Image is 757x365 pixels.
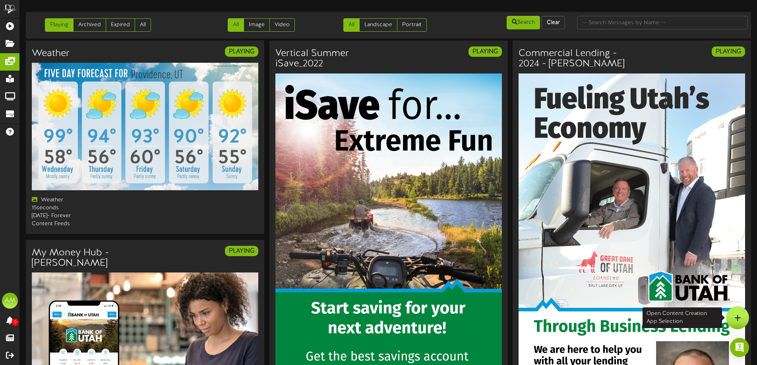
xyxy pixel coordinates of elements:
[229,48,254,55] strong: PLAYING
[275,48,383,70] h3: Vertical Summer iSave_2022
[507,16,540,29] button: Search
[32,204,139,212] div: 15 seconds
[228,18,244,32] a: All
[32,196,139,204] div: Weather
[397,18,427,32] a: Portrait
[73,18,106,32] a: Archived
[577,16,748,29] input: -- Search Messages by Name --
[269,18,295,32] a: Video
[542,16,565,29] button: Clear
[32,212,139,220] div: [DATE] - Forever
[229,247,254,255] strong: PLAYING
[472,48,498,55] strong: PLAYING
[32,220,139,228] div: Content Feeds
[45,18,74,32] a: Playing
[2,293,18,309] div: AM
[359,18,397,32] a: Landscape
[343,18,360,32] a: All
[135,18,151,32] a: All
[32,63,258,190] img: 73f17891-93bb-4379-b7e7-acb058b2a0bf.png
[716,48,741,55] strong: PLAYING
[32,48,70,59] h3: Weather
[106,18,135,32] a: Expired
[519,48,626,70] h3: Commercial Lending - 2024 - [PERSON_NAME]
[32,248,139,269] h3: My Money Hub - [PERSON_NAME]
[730,338,749,357] div: Open Intercom Messenger
[12,319,19,326] span: 0
[244,18,270,32] a: Image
